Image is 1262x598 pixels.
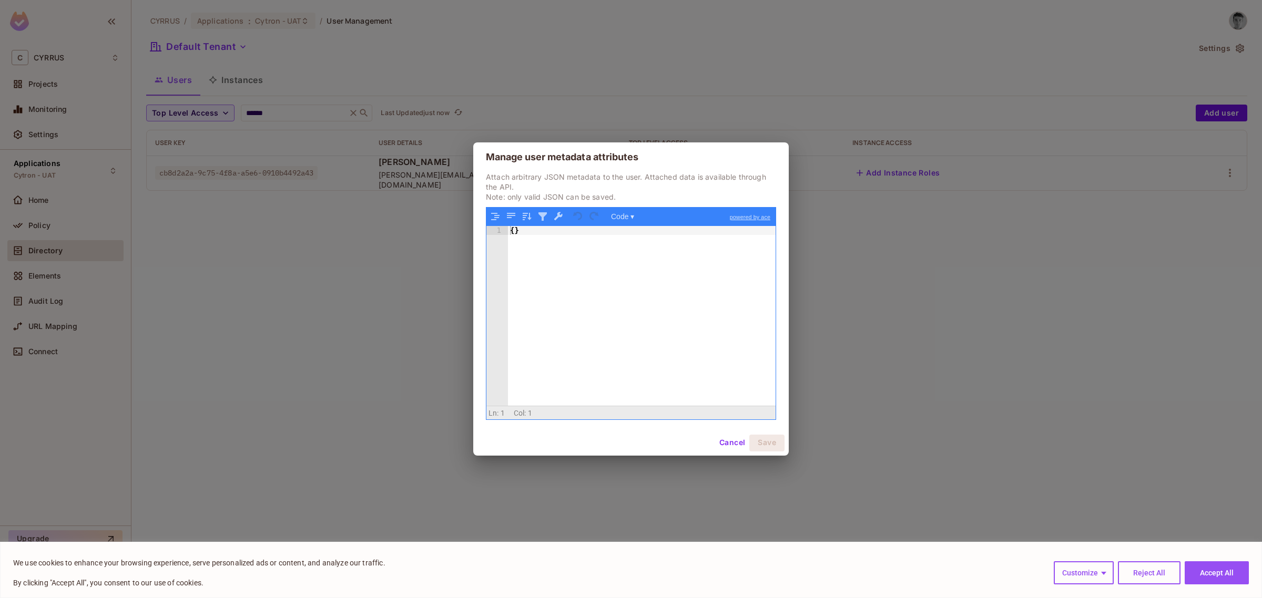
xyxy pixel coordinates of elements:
[607,210,638,223] button: Code ▾
[514,409,526,417] span: Col:
[488,210,502,223] button: Format JSON data, with proper indentation and line feeds (Ctrl+I)
[486,226,508,234] div: 1
[749,435,785,451] button: Save
[528,409,532,417] span: 1
[520,210,534,223] button: Sort contents
[486,172,776,202] p: Attach arbitrary JSON metadata to the user. Attached data is available through the API. Note: onl...
[1118,561,1180,584] button: Reject All
[587,210,601,223] button: Redo (Ctrl+Shift+Z)
[473,142,789,172] h2: Manage user metadata attributes
[13,556,385,569] p: We use cookies to enhance your browsing experience, serve personalized ads or content, and analyz...
[501,409,505,417] span: 1
[552,210,565,223] button: Repair JSON: fix quotes and escape characters, remove comments and JSONP notation, turn JavaScrip...
[715,435,749,451] button: Cancel
[488,409,498,417] span: Ln:
[725,208,776,226] a: powered by ace
[1054,561,1114,584] button: Customize
[13,576,385,589] p: By clicking "Accept All", you consent to our use of cookies.
[536,210,549,223] button: Filter, sort, or transform contents
[504,210,518,223] button: Compact JSON data, remove all whitespaces (Ctrl+Shift+I)
[572,210,585,223] button: Undo last action (Ctrl+Z)
[1185,561,1249,584] button: Accept All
